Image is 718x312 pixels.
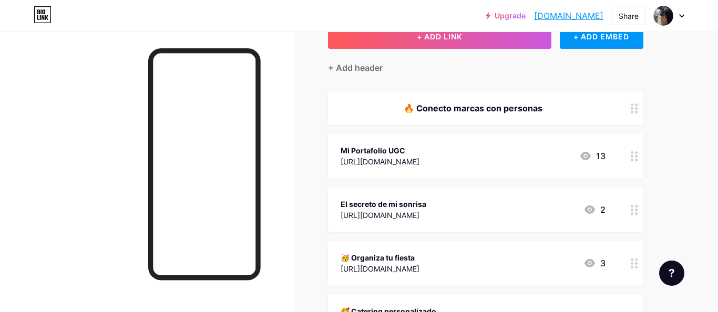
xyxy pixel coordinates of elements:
div: 13 [579,150,606,162]
div: Mi Portafolio UGC [341,145,419,156]
div: 3 [583,257,606,269]
div: 2 [583,203,606,216]
a: Upgrade [486,12,526,20]
div: [URL][DOMAIN_NAME] [341,156,419,167]
div: + Add header [328,61,383,74]
span: + ADD LINK [417,32,462,41]
div: [URL][DOMAIN_NAME] [341,210,426,221]
div: El secreto de mi sonrisa [341,199,426,210]
div: Share [619,11,639,22]
div: [URL][DOMAIN_NAME] [341,263,419,274]
div: 🥳 Organiza tu fiesta [341,252,419,263]
img: Yesid Saa Ararat [653,6,673,26]
div: + ADD EMBED [560,24,643,49]
button: + ADD LINK [328,24,551,49]
div: 🔥 Conecto marcas con personas [341,102,606,115]
a: [DOMAIN_NAME] [534,9,603,22]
